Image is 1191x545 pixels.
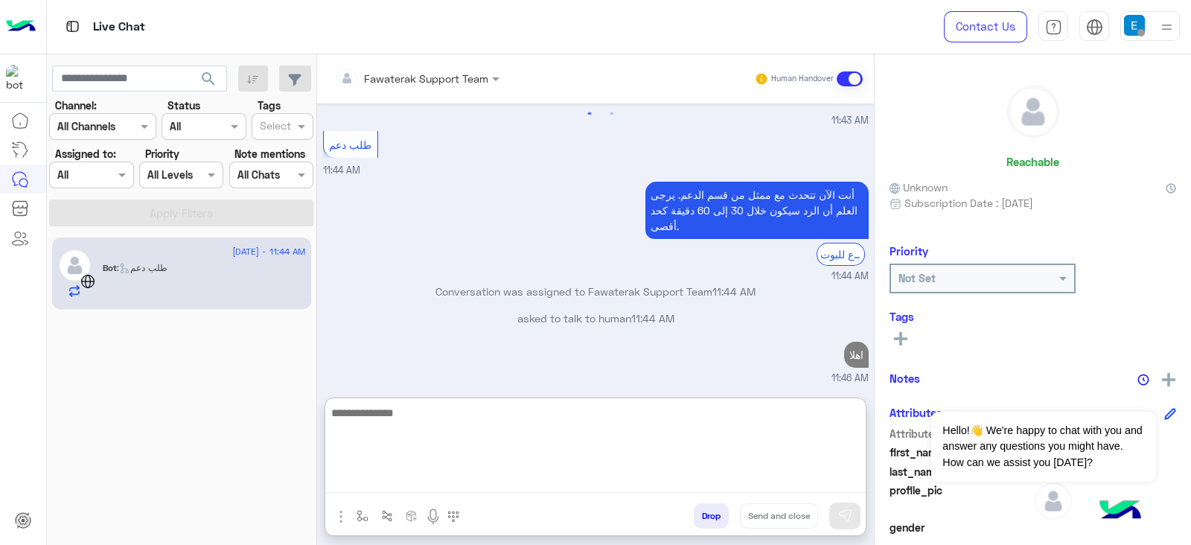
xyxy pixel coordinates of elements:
button: Drop [694,503,729,529]
img: create order [406,510,418,522]
span: 11:44 AM [631,312,674,325]
h6: Reachable [1006,155,1059,168]
p: 10/9/2025, 11:46 AM [844,342,869,368]
img: defaultAdmin.png [1035,482,1072,520]
span: Subscription Date : [DATE] [904,195,1033,211]
span: first_name [890,444,1032,460]
span: last_name [890,464,1032,479]
span: 11:44 AM [712,285,756,298]
img: send attachment [332,508,350,526]
h6: Tags [890,310,1176,323]
span: Attribute Name [890,426,1032,442]
label: Status [167,98,200,113]
button: Apply Filters [49,200,313,226]
span: [DATE] - 11:44 AM [232,245,305,258]
button: 2 of 2 [604,106,619,121]
label: Assigned to: [55,146,116,162]
span: : طلب دعم [117,262,167,273]
img: 171468393613305 [6,65,33,92]
div: Select [258,118,291,137]
span: null [1035,520,1177,535]
img: send voice note [424,508,442,526]
p: 10/9/2025, 11:44 AM [645,182,869,239]
span: search [199,70,217,88]
label: Channel: [55,98,97,113]
img: send message [837,509,852,523]
span: profile_pic [890,482,1032,517]
span: 11:43 AM [831,114,869,128]
a: Contact Us [944,11,1027,42]
img: hulul-logo.png [1094,485,1146,538]
img: select flow [357,510,368,522]
a: tab [1038,11,1068,42]
img: profile [1158,18,1176,36]
img: tab [63,17,82,36]
img: tab [1045,19,1062,36]
span: 11:44 AM [831,270,869,284]
span: طلب دعم [329,138,371,151]
img: WebChat [80,274,95,289]
span: Unknown [890,179,948,195]
img: tab [1086,19,1103,36]
img: Logo [6,11,36,42]
img: userImage [1124,15,1145,36]
img: notes [1137,374,1149,386]
span: gender [890,520,1032,535]
button: 1 of 2 [582,106,597,121]
img: defaultAdmin.png [58,249,92,282]
button: create order [400,503,424,528]
label: Note mentions [234,146,305,162]
small: Human Handover [771,73,834,85]
span: Hello!👋 We're happy to chat with you and answer any questions you might have. How can we assist y... [931,412,1155,482]
img: Trigger scenario [381,510,393,522]
h6: Priority [890,244,928,258]
span: 11:44 AM [323,165,360,176]
button: Trigger scenario [375,503,400,528]
span: Bot [103,262,117,273]
h6: Notes [890,372,920,385]
img: defaultAdmin.png [1008,86,1059,137]
img: add [1162,373,1175,386]
p: Live Chat [93,17,145,37]
p: Conversation was assigned to Fawaterak Support Team [323,284,869,299]
button: Send and close [740,503,818,529]
label: Tags [258,98,281,113]
p: asked to talk to human [323,310,869,326]
label: Priority [145,146,179,162]
button: search [191,66,227,98]
span: 11:46 AM [831,372,869,386]
div: الرجوع للبوت [817,243,865,266]
img: make a call [447,511,459,523]
button: select flow [351,503,375,528]
h6: Attributes [890,406,942,419]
